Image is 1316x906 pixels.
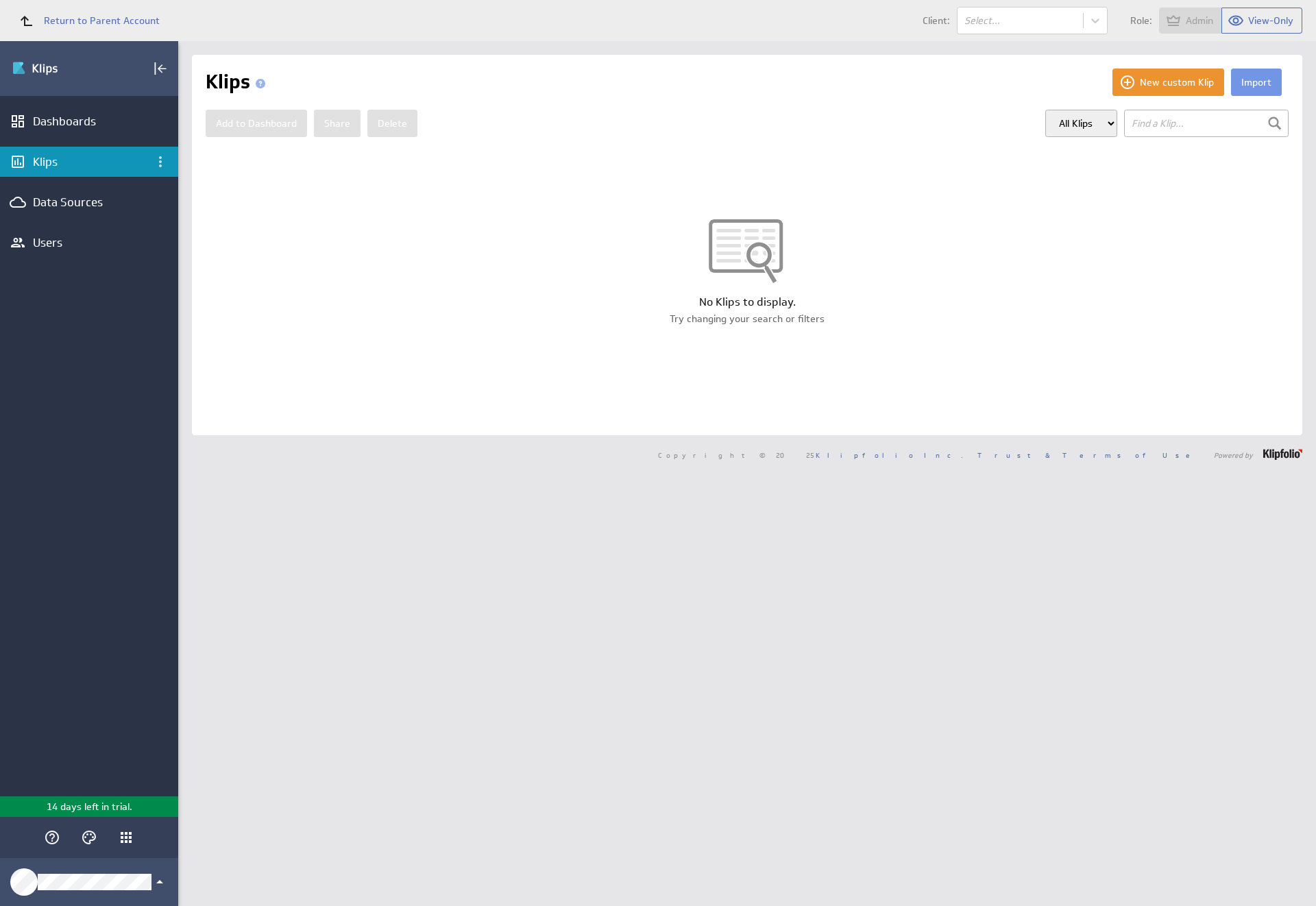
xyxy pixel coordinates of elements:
[1222,8,1302,34] button: View as View-Only
[77,826,101,849] div: Themes
[33,195,145,210] div: Data Sources
[40,826,64,849] div: Help
[149,57,172,80] div: Collapse
[1124,110,1289,137] input: Find a Klip...
[206,110,307,137] button: Add to Dashboard
[367,110,417,137] button: Delete
[1263,449,1302,460] img: logo-footer.png
[964,16,1076,25] div: Select...
[114,826,138,849] div: Klipfolio Apps
[923,16,950,25] span: Client:
[192,295,1302,310] div: No Klips to display.
[816,450,963,460] a: Klipfolio Inc.
[33,235,145,250] div: Users
[149,150,172,173] div: Klips menu
[1130,16,1152,25] span: Role:
[1159,8,1222,34] button: View as Admin
[206,69,271,96] h1: Klips
[12,58,108,79] div: Go to Dashboards
[44,16,160,25] span: Return to Parent Account
[33,114,145,129] div: Dashboards
[192,312,1302,326] div: Try changing your search or filters
[1112,69,1224,96] button: New custom Klip
[11,5,160,36] a: Return to Parent Account
[33,154,145,169] div: Klips
[1231,69,1282,96] button: Import
[12,58,108,79] img: Klipfolio klips logo
[118,829,134,846] div: Klipfolio Apps
[1248,14,1293,27] span: View-Only
[1186,14,1213,27] span: Admin
[977,450,1199,460] a: Trust & Terms of Use
[81,829,97,846] svg: Themes
[47,800,132,814] p: 14 days left in trial.
[658,452,963,458] span: Copyright © 2025
[1214,452,1253,458] span: Powered by
[314,110,361,137] button: Share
